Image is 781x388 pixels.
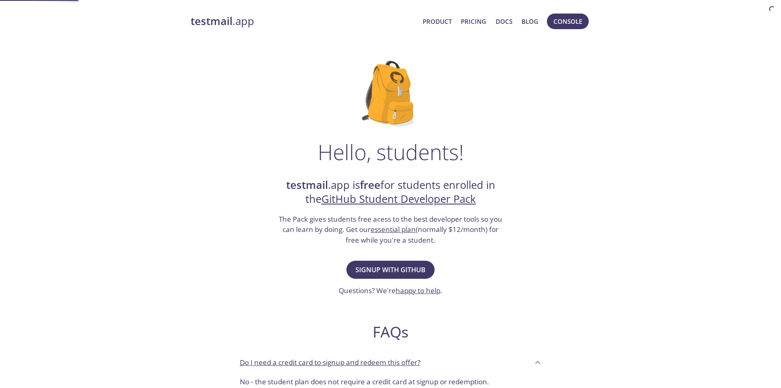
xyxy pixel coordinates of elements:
strong: testmail [191,14,232,28]
h3: The Pack gives students free acess to the best developer tools so you can learn by doing. Get our... [278,214,503,246]
p: Do I need a credit card to signup and redeem this offer? [240,357,420,368]
strong: free [360,178,380,192]
button: Console [547,14,589,29]
h2: FAQs [233,323,548,341]
a: happy to help [396,286,440,295]
span: Console [553,16,582,27]
a: GitHub Student Developer Pack [321,192,476,206]
p: No - the student plan does not require a credit card at signup or redemption. [240,377,542,387]
a: testmail.app [191,14,417,28]
h3: Questions? We're . [339,285,442,296]
div: Do I need a credit card to signup and redeem this offer? [233,351,548,373]
a: Blog [521,16,538,27]
button: Signup with GitHub [346,261,435,279]
a: essential plan [371,225,416,234]
a: Docs [496,16,512,27]
a: Pricing [461,16,486,27]
img: github-student-backpack.png [362,61,419,126]
h1: Hello, students! [318,140,464,164]
span: Signup with GitHub [355,264,426,276]
strong: testmail [286,178,328,192]
a: Product [423,16,452,27]
h2: .app is for students enrolled in the [278,178,503,207]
